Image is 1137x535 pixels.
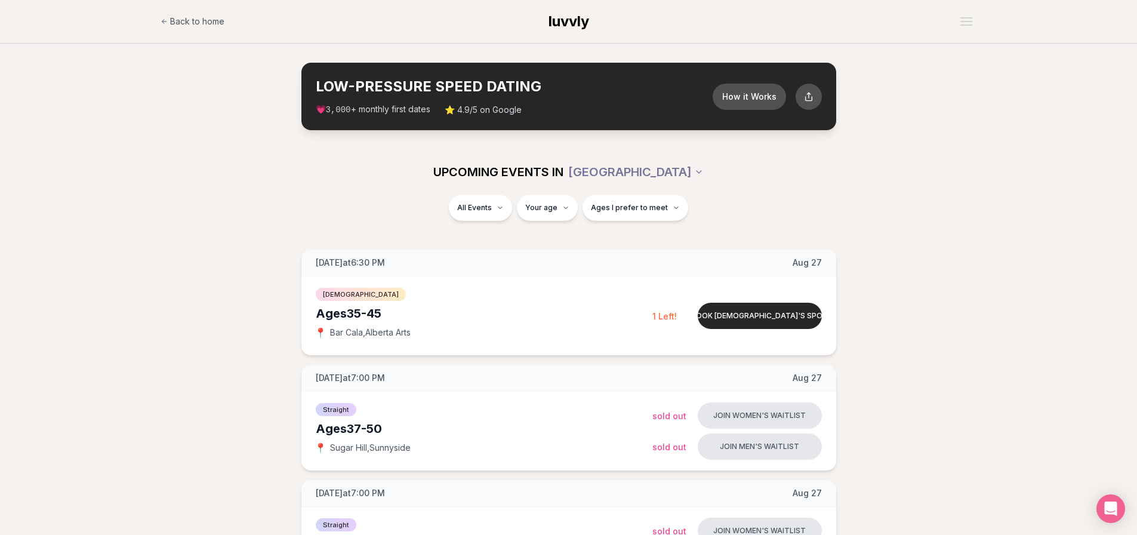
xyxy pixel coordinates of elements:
[316,328,325,337] span: 📍
[316,420,652,437] div: Ages 37-50
[316,77,713,96] h2: LOW-PRESSURE SPEED DATING
[316,288,406,301] span: [DEMOGRAPHIC_DATA]
[549,12,589,31] a: luvvly
[583,195,688,221] button: Ages I prefer to meet
[698,433,822,460] button: Join men's waitlist
[316,487,385,499] span: [DATE] at 7:00 PM
[449,195,512,221] button: All Events
[433,164,563,180] span: UPCOMING EVENTS IN
[457,203,492,213] span: All Events
[161,10,224,33] a: Back to home
[316,372,385,384] span: [DATE] at 7:00 PM
[793,372,822,384] span: Aug 27
[330,442,411,454] span: Sugar Hill , Sunnyside
[316,305,652,322] div: Ages 35-45
[793,487,822,499] span: Aug 27
[330,327,411,339] span: Bar Cala , Alberta Arts
[445,104,522,116] span: ⭐ 4.9/5 on Google
[793,257,822,269] span: Aug 27
[316,257,385,269] span: [DATE] at 6:30 PM
[698,303,822,329] button: Book [DEMOGRAPHIC_DATA]'s spot
[652,442,686,452] span: Sold Out
[316,518,356,531] span: Straight
[170,16,224,27] span: Back to home
[652,311,677,321] span: 1 Left!
[713,84,786,110] button: How it Works
[326,105,351,115] span: 3,000
[525,203,557,213] span: Your age
[698,402,822,429] button: Join women's waitlist
[956,13,977,30] button: Open menu
[549,13,589,30] span: luvvly
[1096,494,1125,523] div: Open Intercom Messenger
[517,195,578,221] button: Your age
[316,103,430,116] span: 💗 + monthly first dates
[591,203,668,213] span: Ages I prefer to meet
[568,159,704,185] button: [GEOGRAPHIC_DATA]
[652,411,686,421] span: Sold Out
[316,403,356,416] span: Straight
[316,443,325,453] span: 📍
